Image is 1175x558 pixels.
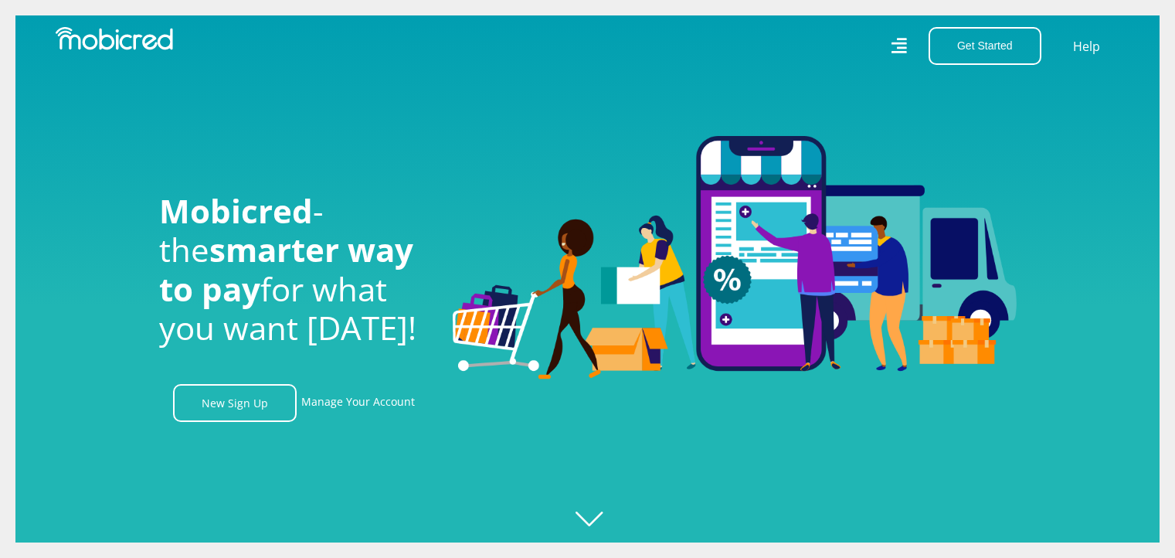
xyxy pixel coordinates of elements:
img: Welcome to Mobicred [453,136,1017,380]
a: New Sign Up [173,384,297,422]
span: smarter way to pay [159,227,413,310]
a: Help [1072,36,1101,56]
img: Mobicred [56,27,173,50]
a: Manage Your Account [301,384,415,422]
button: Get Started [929,27,1041,65]
span: Mobicred [159,189,313,233]
h1: - the for what you want [DATE]! [159,192,430,348]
